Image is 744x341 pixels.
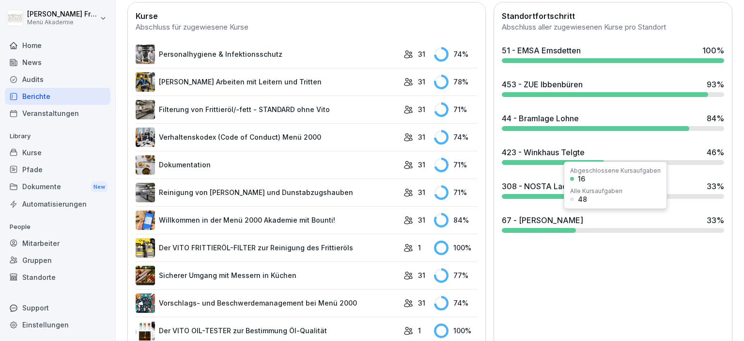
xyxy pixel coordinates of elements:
[136,72,155,92] img: v7bxruicv7vvt4ltkcopmkzf.png
[707,113,724,124] div: 84 %
[136,238,399,258] a: Der VITO FRITTIERÖL-FILTER zur Reinigung des Frittieröls
[498,177,728,203] a: 308 - NOSTA Ladbergen33%
[5,54,110,71] a: News
[27,19,98,26] p: Menü Akademie
[578,196,587,203] div: 48
[434,75,478,89] div: 78 %
[570,188,622,194] div: Alle Kursaufgaben
[498,143,728,169] a: 423 - Winkhaus Telgte46%
[136,45,155,64] img: tq1iwfpjw7gb8q143pboqzza.png
[5,178,110,196] a: DokumenteNew
[418,215,425,225] p: 31
[136,266,399,285] a: Sicherer Umgang mit Messern in Küchen
[136,293,155,313] img: m8bvy8z8kneahw7tpdkl7btm.png
[5,269,110,286] a: Standorte
[570,168,661,174] div: Abgeschlossene Kursaufgaben
[502,214,583,226] div: 67 - [PERSON_NAME]
[707,79,724,90] div: 93 %
[136,293,399,313] a: Vorschlags- und Beschwerdemanagement bei Menü 2000
[136,183,155,202] img: mfnj94a6vgl4cypi86l5ezmw.png
[91,181,108,193] div: New
[502,113,579,124] div: 44 - Bramlage Lohne
[434,213,478,227] div: 84 %
[418,325,421,336] p: 1
[498,211,728,237] a: 67 - [PERSON_NAME]33%
[136,100,399,119] a: Filterung von Frittieröl/-fett - STANDARD ohne Vito
[136,211,399,230] a: Willkommen in der Menü 2000 Akademie mit Bounti!
[502,45,581,56] div: 51 - EMSA Emsdetten
[418,77,425,87] p: 31
[136,321,399,341] a: Der VITO OIL-TESTER zur Bestimmung Öl-Qualität
[434,185,478,200] div: 71 %
[502,22,724,33] div: Abschluss aller zugewiesenen Kurse pro Standort
[434,130,478,145] div: 74 %
[136,155,155,175] img: jg117puhp44y4en97z3zv7dk.png
[5,178,110,196] div: Dokumente
[418,298,425,308] p: 31
[5,129,110,144] p: Library
[418,270,425,280] p: 31
[702,45,724,56] div: 100 %
[502,79,583,90] div: 453 - ZUE Ibbenbüren
[5,88,110,105] a: Berichte
[5,195,110,212] a: Automatisierungen
[5,252,110,269] a: Gruppen
[707,180,724,192] div: 33 %
[418,132,425,142] p: 31
[136,211,155,230] img: xh3bnih80d1pxcetv9zsuevg.png
[418,104,425,114] p: 31
[136,155,399,175] a: Dokumentation
[434,241,478,255] div: 100 %
[136,321,155,341] img: up30sq4qohmlf9oyka1pt50j.png
[498,109,728,135] a: 44 - Bramlage Lohne84%
[502,10,724,22] h2: Standortfortschritt
[418,243,421,253] p: 1
[502,180,594,192] div: 308 - NOSTA Ladbergen
[5,299,110,316] div: Support
[136,266,155,285] img: bnqppd732b90oy0z41dk6kj2.png
[418,160,425,170] p: 31
[5,71,110,88] a: Audits
[5,144,110,161] a: Kurse
[5,37,110,54] a: Home
[707,214,724,226] div: 33 %
[578,176,585,182] div: 16
[418,49,425,59] p: 31
[434,47,478,62] div: 74 %
[136,128,399,147] a: Verhaltenskodex (Code of Conduct) Menü 2000
[136,22,478,33] div: Abschluss für zugewiesene Kurse
[5,316,110,333] a: Einstellungen
[434,158,478,172] div: 71 %
[498,75,728,101] a: 453 - ZUE Ibbenbüren93%
[434,102,478,117] div: 71 %
[434,268,478,283] div: 77 %
[136,238,155,258] img: lxawnajjsce9vyoprlfqagnf.png
[136,72,399,92] a: [PERSON_NAME] Arbeiten mit Leitern und Tritten
[498,41,728,67] a: 51 - EMSA Emsdetten100%
[707,146,724,158] div: 46 %
[418,187,425,197] p: 31
[434,324,478,338] div: 100 %
[5,219,110,235] p: People
[502,146,585,158] div: 423 - Winkhaus Telgte
[5,235,110,252] a: Mitarbeiter
[136,10,478,22] h2: Kurse
[5,161,110,178] a: Pfade
[136,100,155,119] img: lnrteyew03wyeg2dvomajll7.png
[5,105,110,122] a: Veranstaltungen
[136,183,399,202] a: Reinigung von [PERSON_NAME] und Dunstabzugshauben
[27,10,98,18] p: [PERSON_NAME] Friesen
[136,45,399,64] a: Personalhygiene & Infektionsschutz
